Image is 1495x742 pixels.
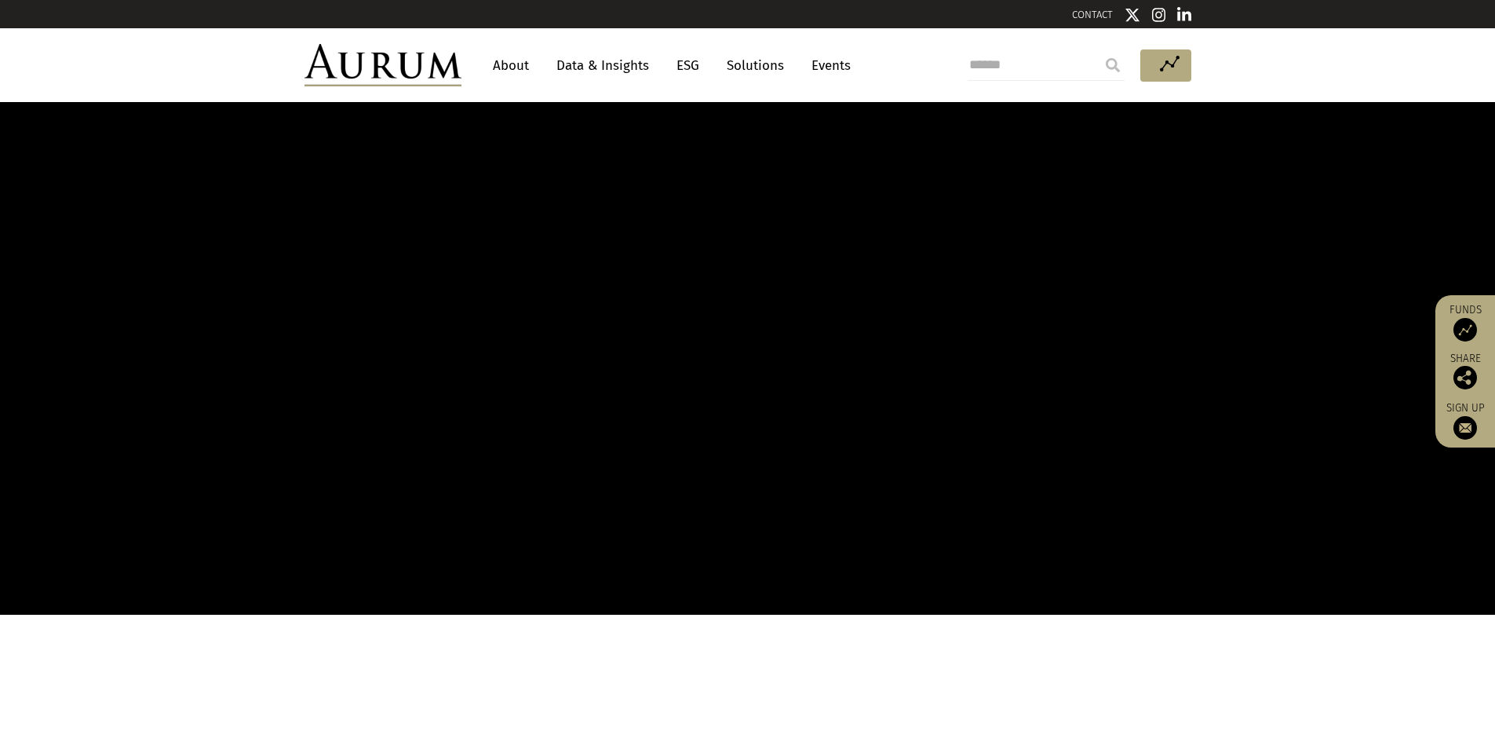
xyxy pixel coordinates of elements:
a: Sign up [1443,401,1487,440]
a: CONTACT [1072,9,1113,20]
a: About [485,51,537,80]
a: Solutions [719,51,792,80]
a: Data & Insights [549,51,657,80]
a: Events [804,51,851,80]
a: ESG [669,51,707,80]
img: Twitter icon [1125,7,1140,23]
img: Aurum [304,44,461,86]
img: Instagram icon [1152,7,1166,23]
img: Access Funds [1453,318,1477,342]
img: Share this post [1453,366,1477,389]
div: Share [1443,353,1487,389]
a: Funds [1443,303,1487,342]
img: Linkedin icon [1177,7,1191,23]
img: Sign up to our newsletter [1453,416,1477,440]
input: Submit [1097,49,1129,81]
